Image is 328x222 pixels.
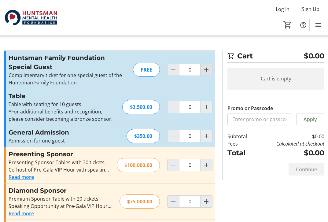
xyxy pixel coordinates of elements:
button: Help [297,19,309,31]
div: Cart is empty [227,68,324,90]
input: Diamond Sponsor Quantity [179,195,201,208]
input: Table Quantity [179,101,201,113]
button: Increment by one [201,159,212,171]
button: Read more [9,210,34,217]
td: Calculated at checkout [256,140,324,147]
h3: General Admission [9,128,119,137]
button: Menu [312,19,324,31]
td: Subtotal [227,133,256,140]
td: $0.00 [256,133,324,140]
button: Log In [271,4,294,14]
span: Log In [276,6,289,13]
button: Increment by one [201,64,212,76]
div: $3,500.00 [122,100,160,114]
h3: Diamond Sponsor [9,186,112,195]
input: Enter promo or passcode [227,113,291,125]
div: $350.00 [127,129,160,143]
button: Increment by one [201,101,212,113]
h3: Huntsman Family Foundation Special Guest [9,53,126,72]
h3: Presenting Sponsor [9,150,109,159]
img: Huntsman Mental Health Foundation's Logo [4,2,58,33]
button: Increment by one [201,196,212,207]
p: Table with seating for 10 guests. [9,101,115,108]
p: Admission for one guest [9,137,119,144]
td: $0.00 [256,147,324,158]
p: Complimentary ticket for one special guest of the Huntsman Family Foundation [9,72,126,86]
label: Promo or Passcode [227,105,273,112]
button: Apply [296,113,324,125]
div: Premium Sponsor Table with 20 tickets, Speaking Opportunity at Pre-Gala VIP Hour, Premium Logo re... [9,195,112,210]
div: FREE [133,63,160,77]
input: Huntsman Family Foundation Special Guest Quantity [179,64,201,76]
button: Read more [9,173,34,181]
input: Presenting Sponsor Quantity [179,159,201,171]
span: Apply [304,116,317,123]
h3: Table [9,91,115,101]
td: Total [227,147,256,158]
h2: Cart [227,50,324,63]
td: Fees [227,140,256,147]
input: General Admission Quantity [179,130,201,142]
button: Increment by one [201,130,212,142]
button: Sign Up [297,4,324,14]
span: Sign Up [302,6,319,13]
button: Cart [282,19,293,30]
span: $0.00 [304,50,324,61]
div: Presenting Sponsor Tables with 30 tickets, Co-host of Pre-Gala VIP Hour with speaking opportunity... [9,159,109,173]
div: $100,000.00 [117,158,160,172]
p: *For additional benefits and recognition, please consider becoming a bronze sponsor. [9,108,115,123]
div: $75,000.00 [120,194,160,209]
